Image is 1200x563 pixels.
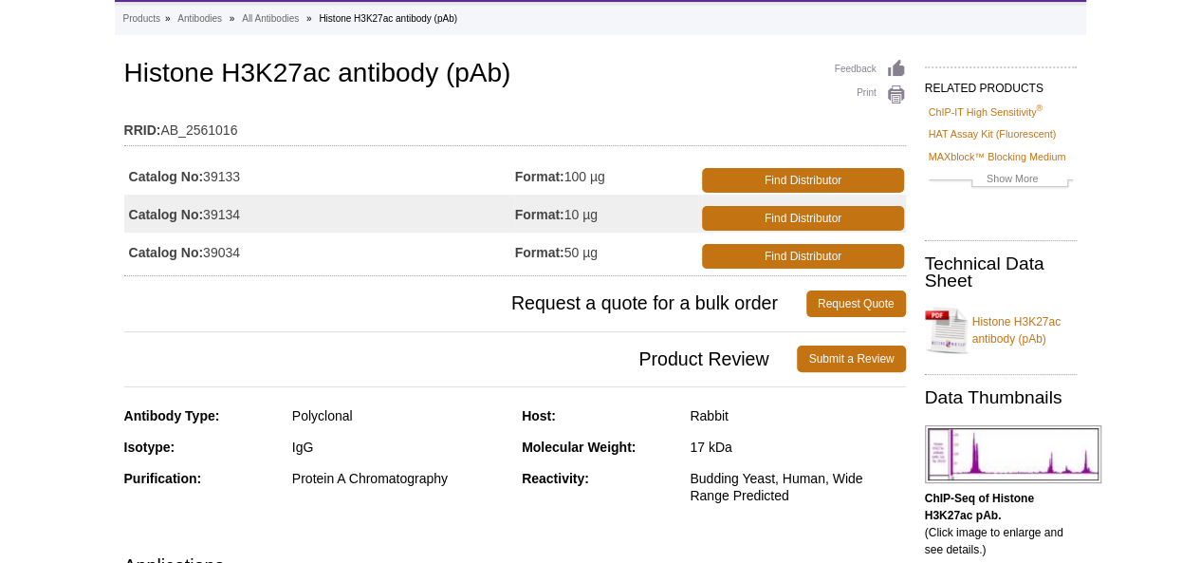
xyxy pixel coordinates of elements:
[129,168,204,185] strong: Catalog No:
[124,291,806,317] span: Request a quote for a bulk order
[797,346,905,372] a: Submit a Review
[124,471,202,486] strong: Purification:
[123,10,160,28] a: Products
[292,439,508,456] div: IgG
[1036,103,1043,113] sup: ®
[515,244,564,261] strong: Format:
[292,407,508,424] div: Polyclonal
[522,440,636,455] strong: Molecular Weight:
[929,148,1066,165] a: MAXblock™ Blocking Medium
[515,206,564,223] strong: Format:
[515,168,564,185] strong: Format:
[925,492,1034,522] b: ChIP-Seq of Histone H3K27ac pAb.
[124,110,906,141] td: AB_2561016
[690,470,905,504] div: Budding Yeast, Human, Wide Range Predicted
[165,13,171,24] li: »
[177,10,222,28] a: Antibodies
[835,59,906,80] a: Feedback
[702,244,903,269] a: Find Distributor
[925,302,1077,359] a: Histone H3K27ac antibody (pAb)
[702,206,903,231] a: Find Distributor
[690,407,905,424] div: Rabbit
[690,439,905,456] div: 17 kDa
[929,125,1057,142] a: HAT Assay Kit (Fluorescent)
[515,157,699,195] td: 100 µg
[124,122,161,139] strong: RRID:
[124,59,906,91] h1: Histone H3K27ac antibody (pAb)
[925,66,1077,101] h2: RELATED PRODUCTS
[124,157,515,195] td: 39133
[124,233,515,271] td: 39034
[292,470,508,487] div: Protein A Chromatography
[124,408,220,423] strong: Antibody Type:
[925,389,1077,406] h2: Data Thumbnails
[522,471,589,486] strong: Reactivity:
[925,255,1077,290] h2: Technical Data Sheet
[124,440,175,455] strong: Isotype:
[929,170,1073,192] a: Show More
[925,425,1101,483] img: Histone H3K27ac antibody (pAb) tested by ChIP-Seq.
[515,233,699,271] td: 50 µg
[925,490,1077,558] p: (Click image to enlarge and see details.)
[702,168,903,193] a: Find Distributor
[129,206,204,223] strong: Catalog No:
[242,10,299,28] a: All Antibodies
[129,244,204,261] strong: Catalog No:
[929,103,1043,121] a: ChIP-IT High Sensitivity®
[124,195,515,233] td: 39134
[124,346,798,372] span: Product Review
[835,84,906,105] a: Print
[306,13,312,24] li: »
[806,291,906,317] a: Request Quote
[319,13,457,24] li: Histone H3K27ac antibody (pAb)
[522,408,556,423] strong: Host:
[515,195,699,233] td: 10 µg
[230,13,235,24] li: »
